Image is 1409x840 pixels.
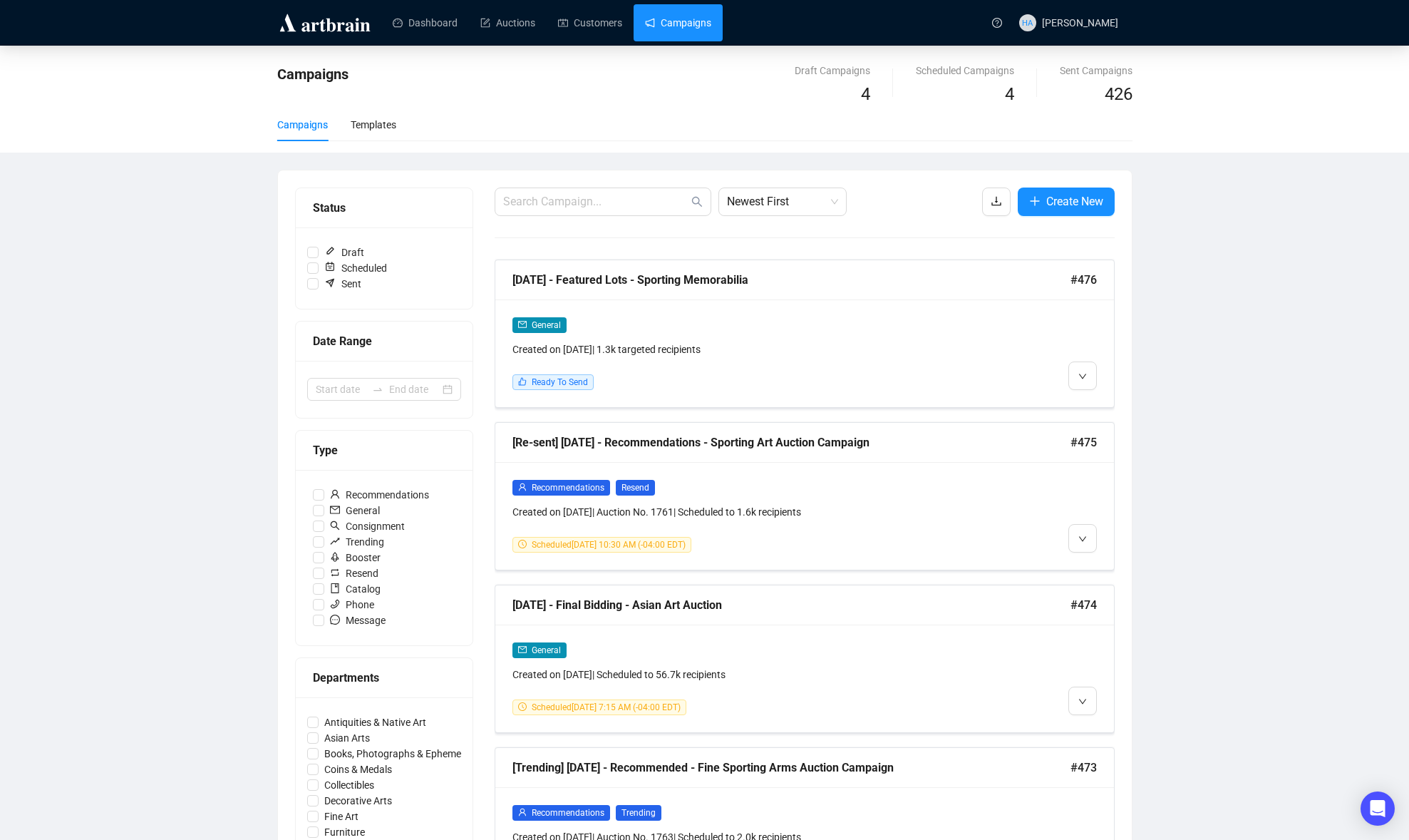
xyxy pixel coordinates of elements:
[495,422,1115,570] a: [Re-sent] [DATE] - Recommendations - Sporting Art Auction Campaign#475userRecommendationsResendCr...
[1105,84,1132,104] span: 426
[992,18,1002,28] span: question-circle
[1078,697,1087,706] span: down
[518,808,527,816] span: user
[518,377,527,386] span: like
[616,480,655,496] span: Resend
[1005,84,1014,104] span: 4
[313,669,455,687] div: Departments
[324,597,380,613] span: Phone
[372,384,383,395] span: to
[1361,792,1395,826] div: Open Intercom Messenger
[518,540,527,548] span: clock-circle
[319,260,393,276] span: Scheduled
[324,550,386,565] span: Booster
[324,487,435,503] span: Recommendations
[277,117,328,133] div: Campaigns
[532,320,561,330] span: General
[316,381,366,397] input: Start date
[277,11,373,34] img: logo
[389,381,440,397] input: End date
[330,489,340,499] span: user
[532,702,681,712] span: Scheduled [DATE] 7:15 AM (-04:00 EDT)
[795,63,870,78] div: Draft Campaigns
[324,565,384,581] span: Resend
[319,714,432,730] span: Antiquities & Native Art
[324,503,386,518] span: General
[1070,271,1097,289] span: #476
[330,552,340,562] span: rocket
[324,581,386,597] span: Catalog
[1022,16,1033,29] span: HA
[313,441,455,459] div: Type
[512,759,1070,777] div: [Trending] [DATE] - Recommended - Fine Sporting Arms Auction Campaign
[991,195,1002,207] span: download
[1078,535,1087,543] span: down
[495,585,1115,733] a: [DATE] - Final Bidding - Asian Art Auction#474mailGeneralCreated on [DATE]| Scheduled to 56.7k re...
[512,596,1070,614] div: [DATE] - Final Bidding - Asian Art Auction
[727,188,838,215] span: Newest First
[1042,17,1118,29] span: [PERSON_NAME]
[324,518,411,534] span: Consignment
[532,540,686,550] span: Scheduled [DATE] 10:30 AM (-04:00 EDT)
[558,4,622,41] a: Customers
[532,483,604,493] span: Recommendations
[330,536,340,546] span: rise
[351,117,396,133] div: Templates
[330,521,340,531] span: search
[1078,372,1087,381] span: down
[319,809,364,824] span: Fine Art
[393,4,458,41] a: Dashboard
[319,824,371,840] span: Furniture
[512,434,1070,451] div: [Re-sent] [DATE] - Recommendations - Sporting Art Auction Campaign
[616,805,661,821] span: Trending
[518,645,527,654] span: mail
[319,746,476,762] span: Books, Photographs & Ephemera
[319,793,398,809] span: Decorative Arts
[330,583,340,593] span: book
[319,276,367,292] span: Sent
[1060,63,1132,78] div: Sent Campaigns
[1070,434,1097,451] span: #475
[495,260,1115,408] a: [DATE] - Featured Lots - Sporting Memorabilia#476mailGeneralCreated on [DATE]| 1.3k targeted reci...
[518,483,527,491] span: user
[512,271,1070,289] div: [DATE] - Featured Lots - Sporting Memorabilia
[503,193,688,210] input: Search Campaign...
[319,777,380,793] span: Collectibles
[1070,759,1097,777] span: #473
[512,342,949,357] div: Created on [DATE] | 1.3k targeted recipients
[319,245,370,260] span: Draft
[319,730,376,746] span: Asian Arts
[512,667,949,682] div: Created on [DATE] | Scheduled to 56.7k recipients
[324,534,390,550] span: Trending
[319,762,398,777] span: Coins & Medals
[518,702,527,711] span: clock-circle
[916,63,1014,78] div: Scheduled Campaigns
[645,4,711,41] a: Campaigns
[861,84,870,104] span: 4
[480,4,535,41] a: Auctions
[532,808,604,818] span: Recommendations
[330,505,340,515] span: mail
[330,568,340,578] span: retweet
[313,199,455,217] div: Status
[313,332,455,350] div: Date Range
[1029,195,1041,207] span: plus
[330,615,340,625] span: message
[691,196,703,208] span: search
[512,504,949,520] div: Created on [DATE] | Auction No. 1761 | Scheduled to 1.6k recipients
[277,66,349,83] span: Campaigns
[324,613,391,628] span: Message
[518,320,527,329] span: mail
[1018,188,1115,216] button: Create New
[330,599,340,609] span: phone
[1046,193,1103,210] span: Create New
[372,384,383,395] span: swap-right
[1070,596,1097,614] span: #474
[532,645,561,655] span: General
[532,377,588,387] span: Ready To Send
